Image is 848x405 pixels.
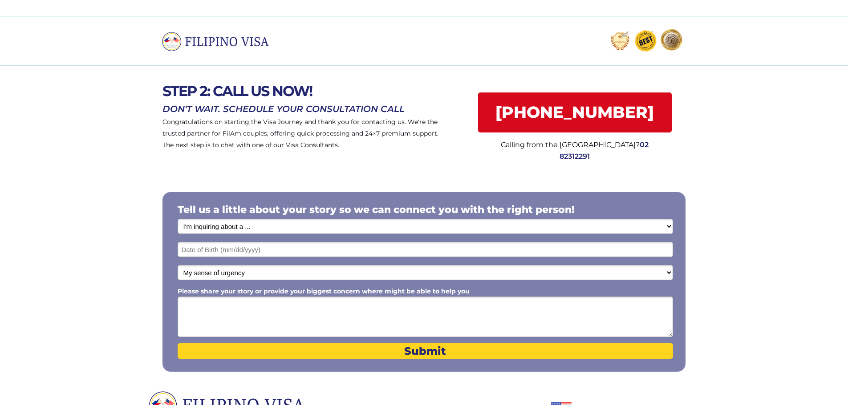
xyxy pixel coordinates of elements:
span: Congratulations on starting the Visa Journey and thank you for contacting us. We're the trusted p... [162,118,438,149]
span: Calling from the [GEOGRAPHIC_DATA]? [501,140,640,149]
button: Submit [178,343,673,359]
span: Tell us a little about your story so we can connect you with the right person! [178,204,575,216]
input: Date of Birth (mm/dd/yyyy) [178,242,673,257]
span: STEP 2: CALL US NOW! [162,82,312,100]
span: Please share your story or provide your biggest concern where might be able to help you [178,287,470,295]
span: Submit [178,345,673,357]
span: [PHONE_NUMBER] [478,103,672,122]
span: DON'T WAIT. SCHEDULE YOUR CONSULTATION CALL [162,104,405,114]
a: [PHONE_NUMBER] [478,92,672,132]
